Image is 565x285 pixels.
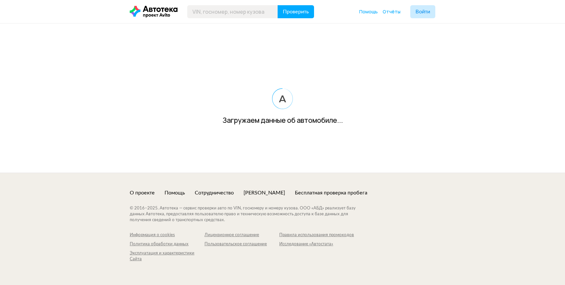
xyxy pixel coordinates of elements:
div: © 2016– 2025 . Автотека — сервис проверки авто по VIN, госномеру и номеру кузова. ООО «АБД» реали... [130,206,369,223]
a: Политика обработки данных [130,241,204,247]
a: Помощь [164,189,185,196]
a: [PERSON_NAME] [243,189,285,196]
a: Бесплатная проверка пробега [295,189,367,196]
span: Проверить [283,9,309,14]
a: Сотрудничество [195,189,234,196]
span: Войти [415,9,430,14]
a: Исследование «Автостата» [279,241,354,247]
a: Отчёты [383,8,401,15]
button: Проверить [278,5,314,18]
a: О проекте [130,189,155,196]
a: Пользовательское соглашение [204,241,279,247]
a: Правила использования промокодов [279,232,354,238]
button: Войти [410,5,435,18]
input: VIN, госномер, номер кузова [187,5,278,18]
a: Информация о cookies [130,232,204,238]
a: Лицензионное соглашение [204,232,279,238]
a: Помощь [359,8,378,15]
a: Эксплуатация и характеристики Сайта [130,250,204,262]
